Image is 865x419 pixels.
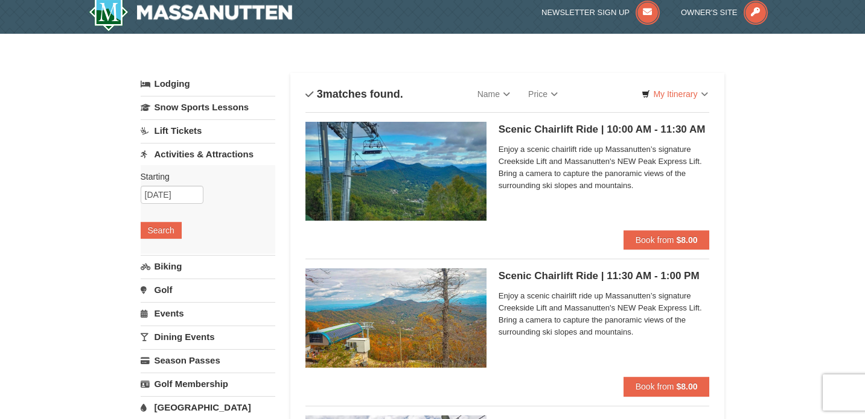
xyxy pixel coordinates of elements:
[141,255,275,277] a: Biking
[141,119,275,142] a: Lift Tickets
[541,8,630,17] span: Newsletter Sign Up
[676,235,697,245] strong: $8.00
[141,349,275,371] a: Season Passes
[681,8,738,17] span: Owner's Site
[317,88,323,100] span: 3
[141,73,275,95] a: Lodging
[141,222,182,239] button: Search
[305,88,403,100] h4: matches found.
[141,302,275,324] a: Events
[499,290,710,338] span: Enjoy a scenic chairlift ride up Massanutten’s signature Creekside Lift and Massanutten's NEW Pea...
[681,8,768,17] a: Owner's Site
[624,377,710,396] button: Book from $8.00
[634,85,715,103] a: My Itinerary
[636,235,674,245] span: Book from
[141,96,275,118] a: Snow Sports Lessons
[141,373,275,395] a: Golf Membership
[141,143,275,165] a: Activities & Attractions
[141,326,275,348] a: Dining Events
[305,122,487,221] img: 24896431-1-a2e2611b.jpg
[141,171,266,183] label: Starting
[305,268,487,367] img: 24896431-13-a88f1aaf.jpg
[499,270,710,282] h5: Scenic Chairlift Ride | 11:30 AM - 1:00 PM
[636,382,674,391] span: Book from
[519,82,567,106] a: Price
[624,230,710,250] button: Book from $8.00
[676,382,697,391] strong: $8.00
[499,143,710,192] span: Enjoy a scenic chairlift ride up Massanutten’s signature Creekside Lift and Massanutten's NEW Pea...
[541,8,660,17] a: Newsletter Sign Up
[141,396,275,418] a: [GEOGRAPHIC_DATA]
[499,124,710,136] h5: Scenic Chairlift Ride | 10:00 AM - 11:30 AM
[141,279,275,301] a: Golf
[468,82,519,106] a: Name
